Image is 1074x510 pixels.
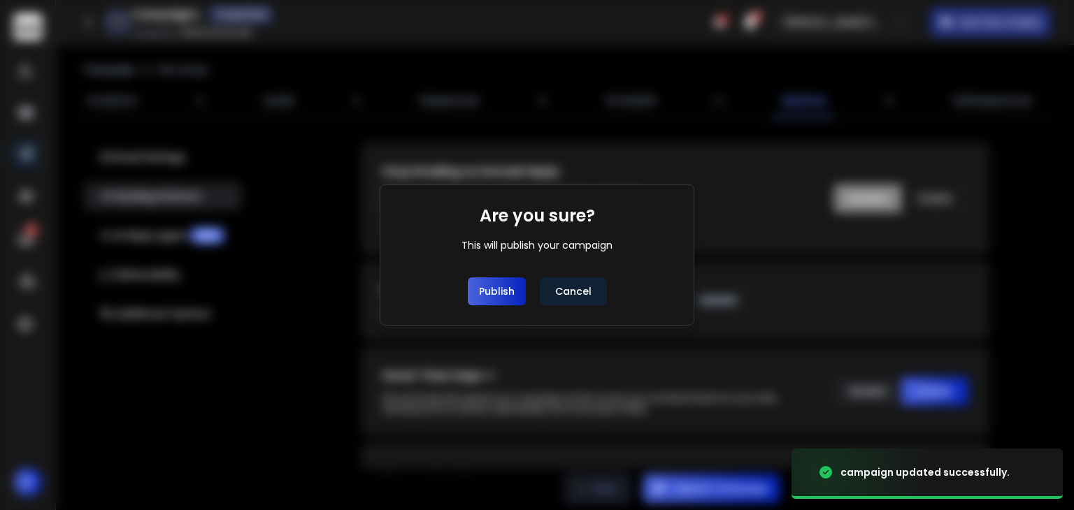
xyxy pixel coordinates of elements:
[468,277,526,305] button: Publish
[840,465,1010,479] div: campaign updated successfully.
[461,238,613,252] div: This will publish your campaign
[540,277,607,305] button: Cancel
[480,205,595,227] h1: Are you sure?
